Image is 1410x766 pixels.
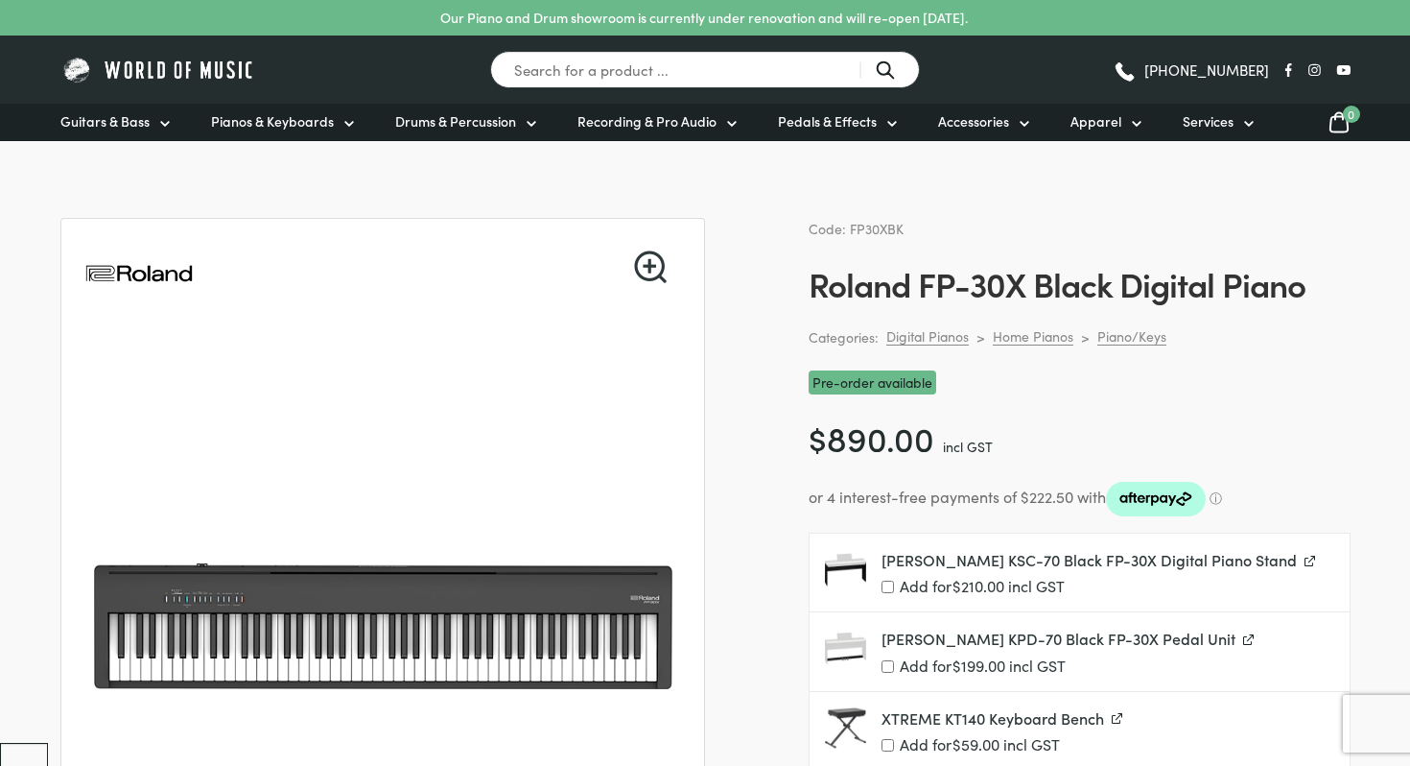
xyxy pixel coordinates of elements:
[809,414,934,461] bdi: 890.00
[881,658,1334,676] label: Add for
[1070,111,1121,132] span: Apparel
[1132,555,1410,766] iframe: Chat with our support team
[881,628,1235,649] span: [PERSON_NAME] KPD-70 Black FP-30X Pedal Unit
[881,707,1104,729] span: XTREME KT140 Keyboard Bench
[1008,575,1065,596] span: incl GST
[1113,56,1269,84] a: [PHONE_NUMBER]
[881,660,894,673] input: Add for$199.00 incl GST
[809,414,827,461] span: $
[886,327,969,346] a: Digital Pianos
[881,578,1334,596] label: Add for
[577,111,717,132] span: Recording & Pro Audio
[1183,111,1234,132] span: Services
[60,111,150,132] span: Guitars & Bass
[976,328,985,346] div: >
[952,575,1004,596] span: 210.00
[809,371,936,395] span: Pre-order available
[1144,62,1269,77] span: [PHONE_NUMBER]
[952,655,961,676] span: $
[881,739,894,752] input: Add for$59.00 incl GST
[881,549,1297,570] span: [PERSON_NAME] KSC-70 Black FP-30X Digital Piano Stand
[952,733,999,754] span: 59.00
[952,575,961,596] span: $
[395,111,516,132] span: Drums & Percussion
[490,51,920,88] input: Search for a product ...
[1343,106,1360,123] span: 0
[952,655,1005,676] span: 199.00
[825,628,866,669] img: Roland-KPD-70-Black
[993,327,1073,346] a: Home Pianos
[1097,327,1166,346] a: Piano/Keys
[440,8,968,28] p: Our Piano and Drum showroom is currently under renovation and will re-open [DATE].
[634,251,667,283] a: View full-screen image gallery
[778,111,877,132] span: Pedals & Effects
[938,111,1009,132] span: Accessories
[1081,328,1090,346] div: >
[809,326,879,348] span: Categories:
[825,549,866,590] img: Roland-KSC-70-Stand
[943,437,993,456] span: incl GST
[881,581,894,593] input: Add for$210.00 incl GST
[809,219,904,238] span: Code: FP30XBK
[60,55,257,84] img: World of Music
[211,111,334,132] span: Pianos & Keyboards
[952,733,961,754] span: $
[825,707,866,749] img: XTREME KT140 Keyboard Bench Angle
[1009,655,1066,676] span: incl GST
[809,263,1351,303] h1: Roland FP-30X Black Digital Piano
[84,219,194,328] img: Roland
[881,736,1334,754] label: Add for
[1003,733,1060,754] span: incl GST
